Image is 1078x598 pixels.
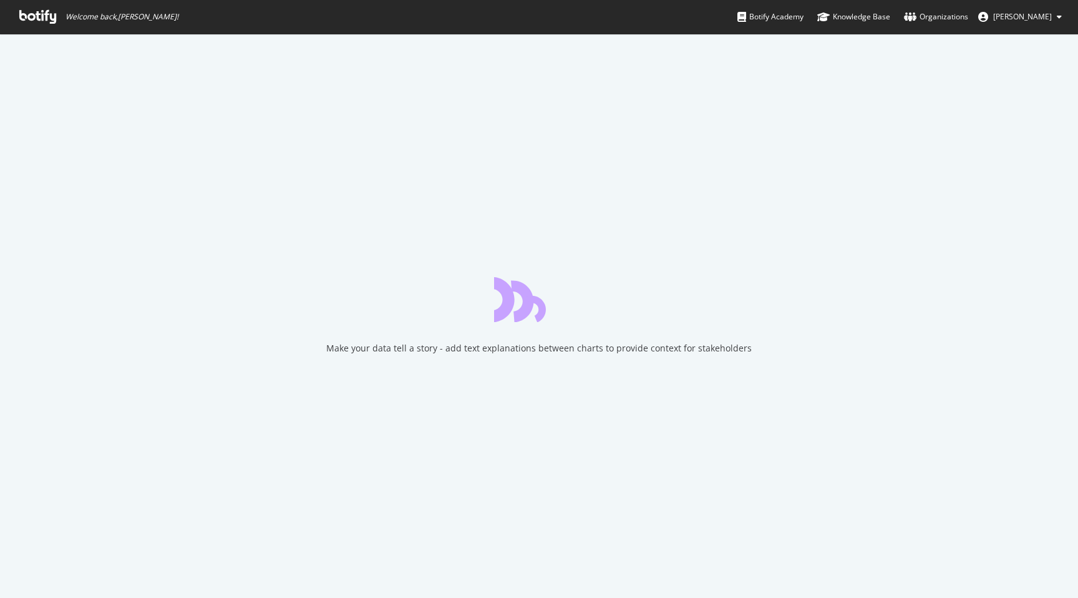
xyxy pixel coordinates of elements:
[66,12,178,22] span: Welcome back, [PERSON_NAME] !
[494,277,584,322] div: animation
[904,11,968,23] div: Organizations
[737,11,804,23] div: Botify Academy
[326,342,752,355] div: Make your data tell a story - add text explanations between charts to provide context for stakeho...
[993,11,1052,22] span: Kishore Devarakonda
[968,7,1072,27] button: [PERSON_NAME]
[817,11,890,23] div: Knowledge Base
